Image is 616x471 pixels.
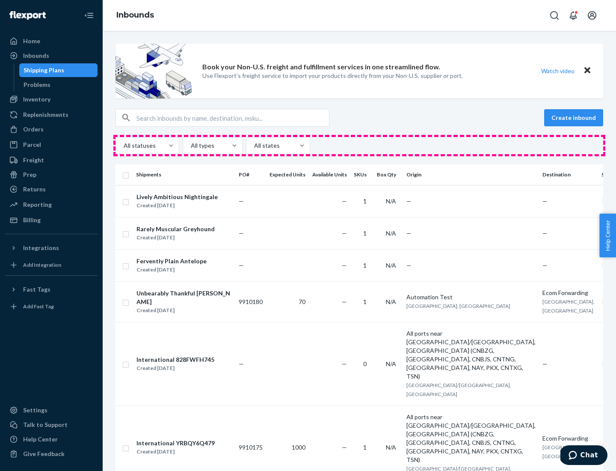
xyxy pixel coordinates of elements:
button: Create inbound [544,109,603,126]
div: Lively Ambitious Nightingale [136,193,218,201]
th: SKUs [350,164,373,185]
span: — [239,197,244,205]
a: Inventory [5,92,98,106]
span: — [542,230,548,237]
div: Orders [23,125,44,134]
span: — [542,197,548,205]
th: Origin [403,164,539,185]
div: Prep [23,170,36,179]
button: Close Navigation [80,7,98,24]
span: — [406,262,412,269]
span: — [406,230,412,237]
img: Flexport logo [9,11,46,20]
div: Parcel [23,140,41,149]
button: Give Feedback [5,447,98,461]
span: N/A [386,360,396,367]
div: All ports near [GEOGRAPHIC_DATA]/[GEOGRAPHIC_DATA], [GEOGRAPHIC_DATA] (CNBZG, [GEOGRAPHIC_DATA], ... [406,329,536,381]
button: Help Center [599,214,616,257]
iframe: Opens a widget where you can chat to one of our agents [560,445,607,467]
ol: breadcrumbs [110,3,161,28]
div: International YRBQY6Q479 [136,439,215,447]
span: — [542,360,548,367]
span: — [542,262,548,269]
a: Problems [19,78,98,92]
span: — [342,197,347,205]
div: Problems [24,80,50,89]
a: Returns [5,182,98,196]
div: Created [DATE] [136,364,214,373]
span: — [342,230,347,237]
div: Fast Tags [23,285,50,294]
div: Created [DATE] [136,233,215,242]
button: Fast Tags [5,283,98,296]
th: Shipments [133,164,235,185]
button: Open Search Box [546,7,563,24]
span: 1000 [292,444,305,451]
span: N/A [386,298,396,305]
span: — [239,262,244,269]
div: Home [23,37,40,45]
th: PO# [235,164,266,185]
th: Available Units [309,164,350,185]
p: Book your Non-U.S. freight and fulfillment services in one streamlined flow. [202,62,440,72]
span: 1 [363,230,367,237]
a: Settings [5,403,98,417]
input: All statuses [123,141,124,150]
span: 0 [363,360,367,367]
input: All states [253,141,254,150]
th: Destination [539,164,598,185]
a: Freight [5,153,98,167]
div: Ecom Forwarding [542,289,595,297]
div: Created [DATE] [136,306,231,315]
div: Inbounds [23,51,49,60]
span: N/A [386,230,396,237]
span: 1 [363,298,367,305]
a: Reporting [5,198,98,212]
span: — [239,360,244,367]
div: Talk to Support [23,420,68,429]
div: Returns [23,185,46,194]
div: All ports near [GEOGRAPHIC_DATA]/[GEOGRAPHIC_DATA], [GEOGRAPHIC_DATA] (CNBZG, [GEOGRAPHIC_DATA], ... [406,413,536,464]
p: Use Flexport’s freight service to import your products directly from your Non-U.S. supplier or port. [202,72,463,80]
a: Orders [5,122,98,136]
a: Help Center [5,432,98,446]
th: Expected Units [266,164,309,185]
span: [GEOGRAPHIC_DATA], [GEOGRAPHIC_DATA] [542,298,595,314]
span: N/A [386,444,396,451]
div: Give Feedback [23,450,65,458]
span: — [342,262,347,269]
a: Parcel [5,138,98,152]
div: Unbearably Thankful [PERSON_NAME] [136,289,231,306]
span: — [239,230,244,237]
div: Created [DATE] [136,447,215,456]
th: Box Qty [373,164,403,185]
div: Created [DATE] [136,201,218,210]
span: — [342,298,347,305]
div: Shipping Plans [24,66,64,75]
div: Add Integration [23,261,61,268]
input: Search inbounds by name, destination, msku... [136,109,329,126]
span: — [342,444,347,451]
span: [GEOGRAPHIC_DATA], [GEOGRAPHIC_DATA] [406,303,510,309]
span: — [342,360,347,367]
button: Watch video [536,65,580,77]
span: [GEOGRAPHIC_DATA], [GEOGRAPHIC_DATA] [542,444,595,459]
div: Reporting [23,200,52,209]
input: All types [190,141,191,150]
div: Automation Test [406,293,536,301]
div: Created [DATE] [136,265,207,274]
div: Help Center [23,435,58,444]
span: N/A [386,262,396,269]
span: 70 [299,298,305,305]
a: Shipping Plans [19,63,98,77]
div: Inventory [23,95,50,104]
button: Open notifications [565,7,582,24]
button: Integrations [5,241,98,255]
div: Rarely Muscular Greyhound [136,225,215,233]
button: Open account menu [583,7,601,24]
a: Billing [5,213,98,227]
button: Close [582,65,593,77]
div: Fervently Plain Antelope [136,257,207,265]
